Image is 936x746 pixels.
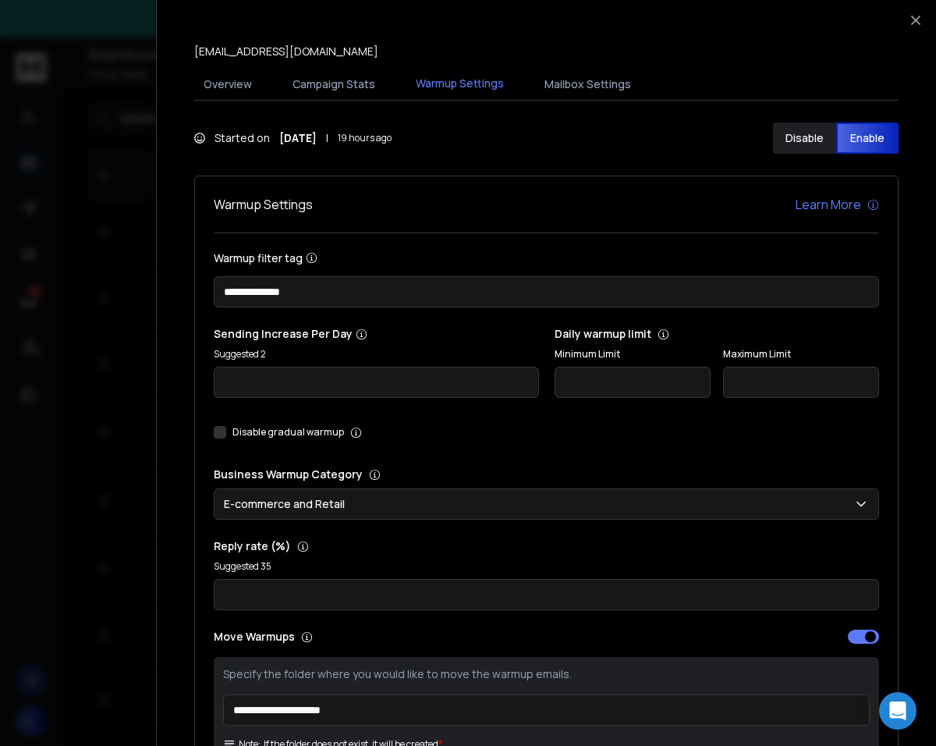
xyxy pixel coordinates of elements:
strong: [DATE] [279,130,317,146]
p: Suggested 35 [214,560,879,573]
label: Maximum Limit [723,348,879,361]
p: [EMAIL_ADDRESS][DOMAIN_NAME] [194,44,378,59]
button: Warmup Settings [406,66,513,102]
label: Disable gradual warmup [232,426,344,439]
p: Sending Increase Per Day [214,326,539,342]
label: Warmup filter tag [214,252,879,264]
p: Suggested 2 [214,348,539,361]
p: Business Warmup Category [214,467,879,482]
p: Move Warmups [214,629,542,645]
p: Reply rate (%) [214,538,879,554]
button: Disable [773,123,836,154]
p: E-commerce and Retail [224,496,351,512]
a: Learn More [796,195,879,214]
button: Overview [194,67,261,101]
button: Enable [836,123,899,154]
div: Started on [194,130,392,146]
p: Specify the folder where you would like to move the warmup emails. [223,666,870,682]
p: Daily warmup limit [555,326,880,342]
button: DisableEnable [773,123,899,154]
div: Open Intercom Messenger [879,692,916,730]
span: 19 hours ago [338,132,392,144]
span: | [326,130,328,146]
h1: Warmup Settings [214,195,313,214]
label: Minimum Limit [555,348,711,361]
button: Campaign Stats [283,67,385,101]
button: Mailbox Settings [535,67,640,101]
